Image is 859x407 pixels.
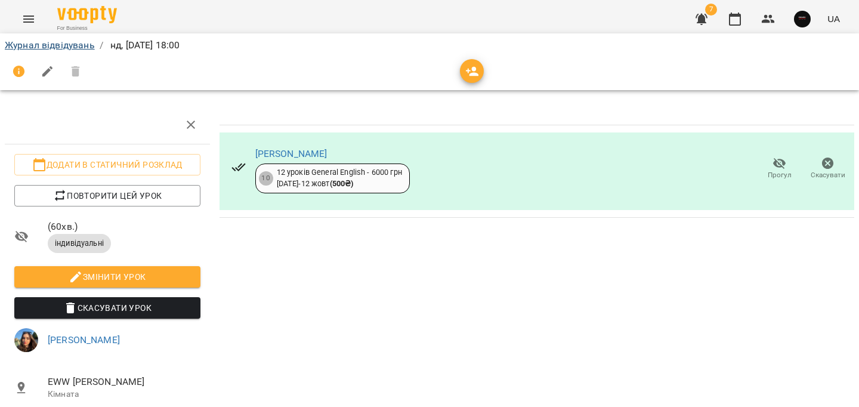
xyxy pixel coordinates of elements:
p: Кімната [48,388,200,400]
a: Журнал відвідувань [5,39,95,51]
span: Скасувати Урок [24,301,191,315]
span: 7 [705,4,717,16]
img: 5eed76f7bd5af536b626cea829a37ad3.jpg [794,11,811,27]
button: Прогул [755,152,804,186]
button: UA [823,8,845,30]
b: ( 500 ₴ ) [330,179,354,188]
span: Скасувати [811,170,845,180]
span: Повторити цей урок [24,189,191,203]
a: [PERSON_NAME] [255,148,327,159]
span: UA [827,13,840,25]
button: Menu [14,5,43,33]
a: [PERSON_NAME] [48,334,120,346]
nav: breadcrumb [5,38,854,53]
li: / [100,38,103,53]
span: індивідуальні [48,238,111,249]
div: 12 уроків General English - 6000 грн [DATE] - 12 жовт [277,167,402,189]
p: нд, [DATE] 18:00 [108,38,180,53]
span: For Business [57,24,117,32]
img: 11d839d777b43516e4e2c1a6df0945d0.jpeg [14,328,38,352]
button: Змінити урок [14,266,200,288]
div: 10 [259,171,273,186]
span: ( 60 хв. ) [48,220,200,234]
span: Змінити урок [24,270,191,284]
button: Скасувати Урок [14,297,200,319]
span: Додати в статичний розклад [24,158,191,172]
span: Прогул [768,170,792,180]
button: Додати в статичний розклад [14,154,200,175]
span: EWW [PERSON_NAME] [48,375,200,389]
button: Повторити цей урок [14,185,200,206]
button: Скасувати [804,152,852,186]
img: Voopty Logo [57,6,117,23]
